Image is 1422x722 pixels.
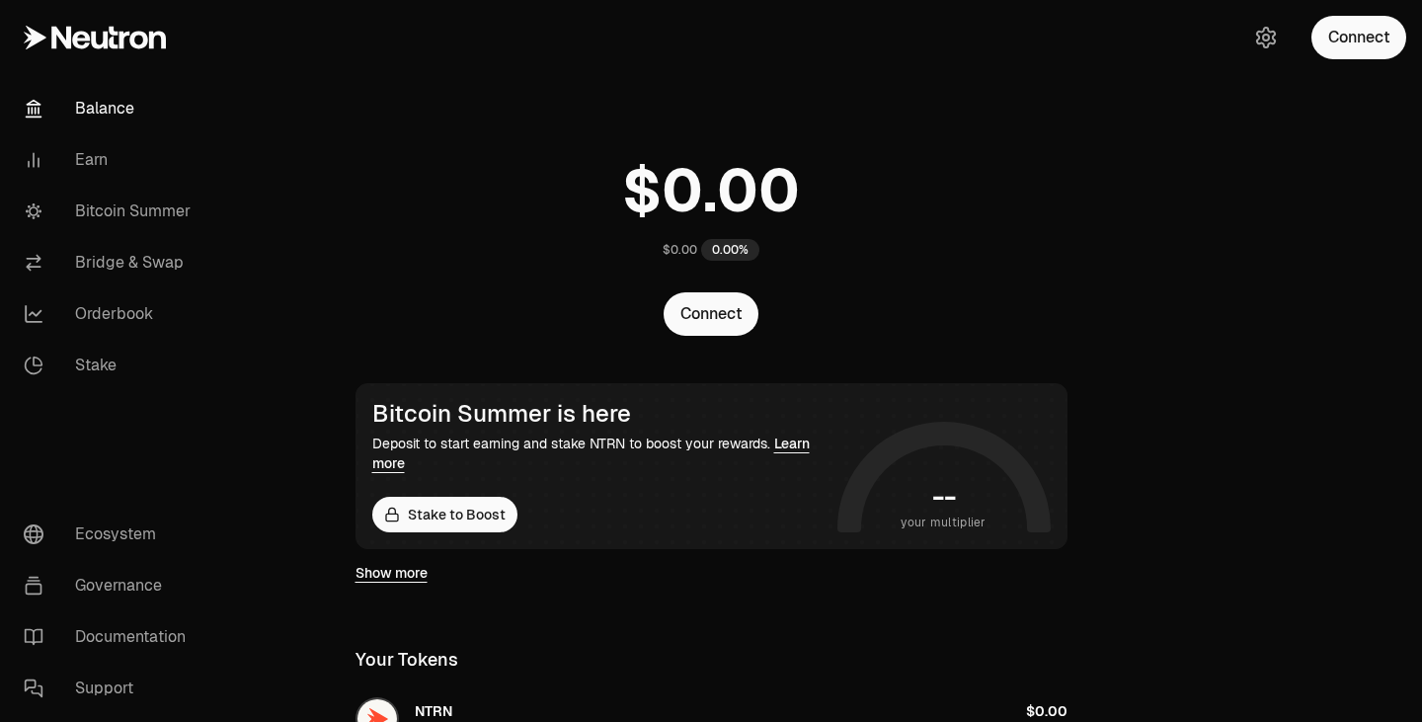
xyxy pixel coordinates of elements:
button: Connect [1311,16,1406,59]
div: Deposit to start earning and stake NTRN to boost your rewards. [372,434,829,473]
div: Your Tokens [355,646,458,674]
a: Bitcoin Summer [8,186,213,237]
span: your multiplier [901,513,987,532]
a: Ecosystem [8,509,213,560]
a: Governance [8,560,213,611]
a: Stake [8,340,213,391]
a: Show more [355,563,428,583]
button: Connect [664,292,758,336]
a: Stake to Boost [372,497,517,532]
a: Bridge & Swap [8,237,213,288]
div: 0.00% [701,239,759,261]
a: Earn [8,134,213,186]
div: Bitcoin Summer is here [372,400,829,428]
div: $0.00 [663,242,697,258]
a: Balance [8,83,213,134]
h1: -- [932,481,955,513]
a: Orderbook [8,288,213,340]
a: Documentation [8,611,213,663]
a: Support [8,663,213,714]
